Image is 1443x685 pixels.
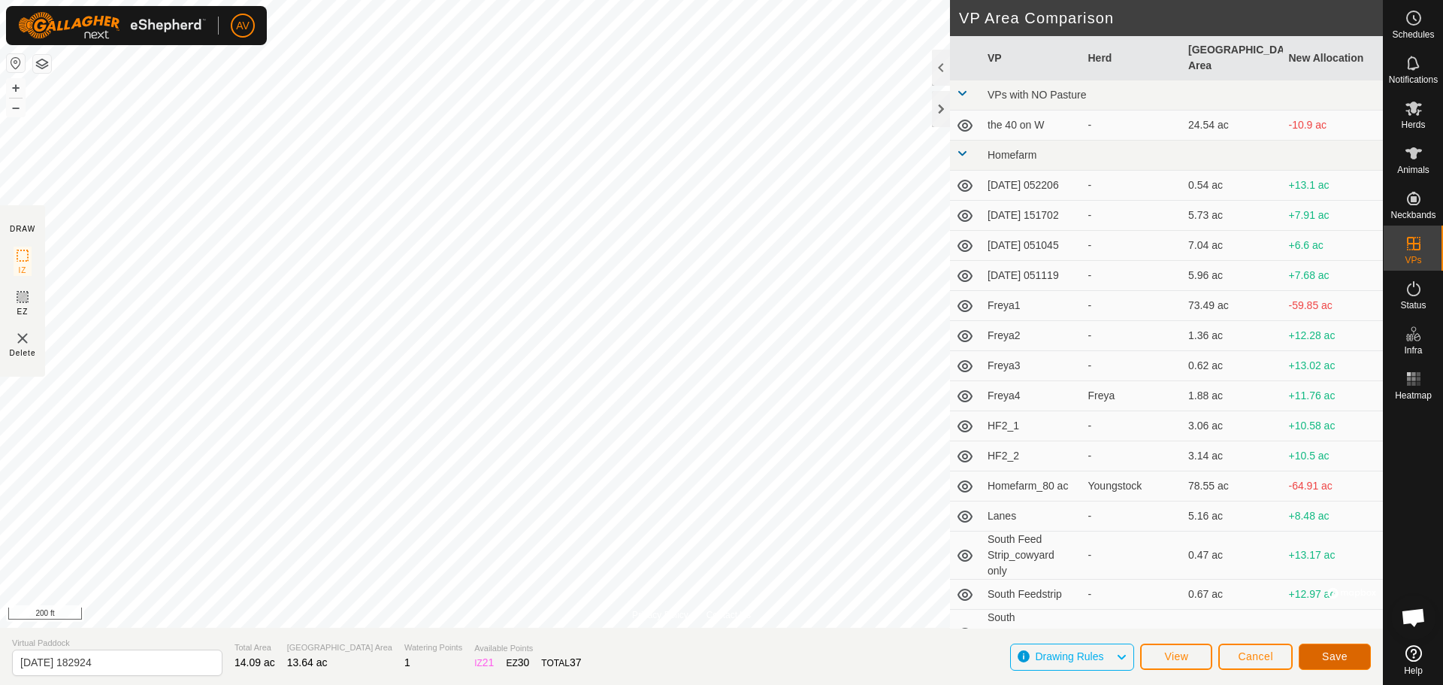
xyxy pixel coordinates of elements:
[287,641,392,654] span: [GEOGRAPHIC_DATA] Area
[1283,610,1384,658] td: +13.22 ac
[7,79,25,97] button: +
[1182,502,1283,532] td: 5.16 ac
[541,655,581,671] div: TOTAL
[12,637,222,650] span: Virtual Paddock
[1384,639,1443,681] a: Help
[982,471,1082,502] td: Homefarm_80 ac
[1283,261,1384,291] td: +7.68 ac
[7,54,25,72] button: Reset Map
[1238,650,1273,662] span: Cancel
[1283,471,1384,502] td: -64.91 ac
[1397,165,1429,174] span: Animals
[1283,321,1384,351] td: +12.28 ac
[1182,36,1283,80] th: [GEOGRAPHIC_DATA] Area
[1088,298,1177,314] div: -
[1283,231,1384,261] td: +6.6 ac
[1405,256,1421,265] span: VPs
[1182,471,1283,502] td: 78.55 ac
[404,656,410,668] span: 1
[474,655,494,671] div: IZ
[18,12,206,39] img: Gallagher Logo
[404,641,462,654] span: Watering Points
[1088,478,1177,494] div: Youngstock
[1283,36,1384,80] th: New Allocation
[1182,261,1283,291] td: 5.96 ac
[1395,391,1432,400] span: Heatmap
[1283,381,1384,411] td: +11.76 ac
[1283,532,1384,580] td: +13.17 ac
[982,502,1082,532] td: Lanes
[982,111,1082,141] td: the 40 on W
[1283,502,1384,532] td: +8.48 ac
[1283,291,1384,321] td: -59.85 ac
[1088,586,1177,602] div: -
[1299,644,1371,670] button: Save
[1088,208,1177,223] div: -
[1182,441,1283,471] td: 3.14 ac
[1400,301,1426,310] span: Status
[982,171,1082,201] td: [DATE] 052206
[706,608,751,622] a: Contact Us
[1182,381,1283,411] td: 1.88 ac
[10,347,36,359] span: Delete
[1182,411,1283,441] td: 3.06 ac
[959,9,1383,27] h2: VP Area Comparison
[1283,411,1384,441] td: +10.58 ac
[982,261,1082,291] td: [DATE] 051119
[1182,291,1283,321] td: 73.49 ac
[1140,644,1212,670] button: View
[14,329,32,347] img: VP
[1088,448,1177,464] div: -
[1389,75,1438,84] span: Notifications
[1182,580,1283,610] td: 0.67 ac
[1164,650,1188,662] span: View
[1404,666,1423,675] span: Help
[1283,580,1384,610] td: +12.97 ac
[1088,626,1177,641] div: -
[1088,177,1177,193] div: -
[1390,211,1435,220] span: Neckbands
[234,656,275,668] span: 14.09 ac
[474,642,581,655] span: Available Points
[1283,201,1384,231] td: +7.91 ac
[982,231,1082,261] td: [DATE] 051045
[982,610,1082,658] td: South feedstrip_headlocks and water only
[10,223,35,235] div: DRAW
[234,641,275,654] span: Total Area
[1182,321,1283,351] td: 1.36 ac
[570,656,582,668] span: 37
[506,655,529,671] div: EZ
[1035,650,1103,662] span: Drawing Rules
[1088,238,1177,253] div: -
[1182,610,1283,658] td: 0.42 ac
[17,306,29,317] span: EZ
[982,351,1082,381] td: Freya3
[19,265,27,276] span: IZ
[1392,30,1434,39] span: Schedules
[1182,201,1283,231] td: 5.73 ac
[1401,120,1425,129] span: Herds
[1404,346,1422,355] span: Infra
[1283,351,1384,381] td: +13.02 ac
[1182,111,1283,141] td: 24.54 ac
[1218,644,1293,670] button: Cancel
[1283,111,1384,141] td: -10.9 ac
[33,55,51,73] button: Map Layers
[982,201,1082,231] td: [DATE] 151702
[982,532,1082,580] td: South Feed Strip_cowyard only
[518,656,530,668] span: 30
[1182,351,1283,381] td: 0.62 ac
[236,18,250,34] span: AV
[1082,36,1183,80] th: Herd
[982,411,1082,441] td: HF2_1
[1391,595,1436,640] div: Open chat
[1283,441,1384,471] td: +10.5 ac
[1088,358,1177,374] div: -
[982,321,1082,351] td: Freya2
[1088,268,1177,283] div: -
[483,656,495,668] span: 21
[982,291,1082,321] td: Freya1
[1088,508,1177,524] div: -
[982,580,1082,610] td: South Feedstrip
[287,656,328,668] span: 13.64 ac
